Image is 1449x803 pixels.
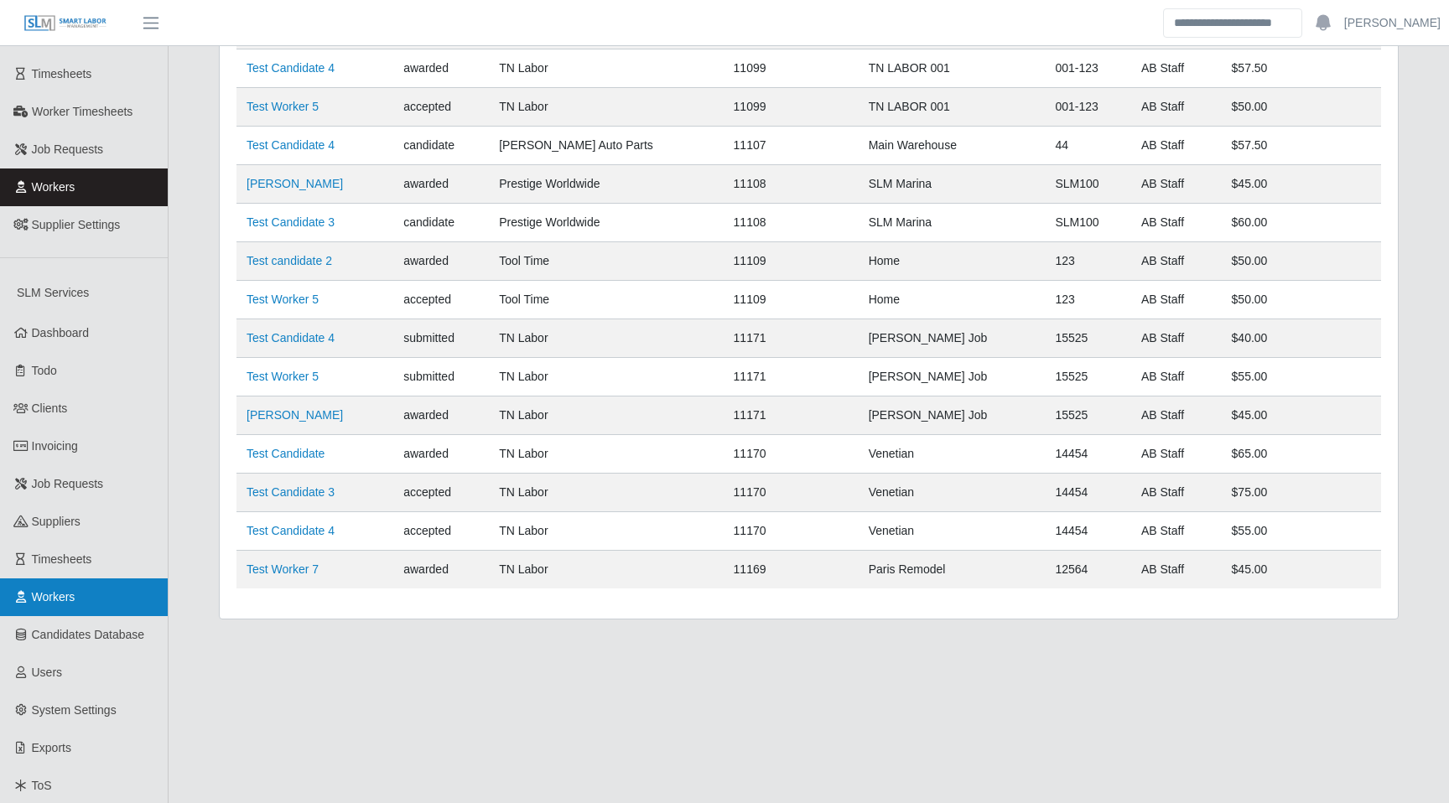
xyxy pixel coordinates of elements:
td: accepted [393,281,489,319]
td: AB Staff [1131,165,1222,204]
td: TN Labor [489,435,723,474]
td: 11099 [724,49,859,88]
td: 14454 [1045,435,1130,474]
td: candidate [393,127,489,165]
td: TN Labor [489,49,723,88]
td: $45.00 [1222,551,1381,589]
td: 11109 [724,281,859,319]
a: Test Worker 7 [247,562,319,576]
img: SLM Logo [23,14,107,33]
span: Users [32,666,63,679]
td: TN Labor [489,396,723,435]
td: TN Labor [489,474,723,512]
td: AB Staff [1131,242,1222,281]
td: TN LABOR 001 [859,49,1046,88]
span: Workers [32,590,75,604]
span: Suppliers [32,515,80,528]
td: TN Labor [489,551,723,589]
td: [PERSON_NAME] Job [859,396,1046,435]
td: SLM Marina [859,165,1046,204]
td: Prestige Worldwide [489,165,723,204]
td: 11171 [724,319,859,358]
td: AB Staff [1131,358,1222,396]
td: 001-123 [1045,49,1130,88]
span: SLM Services [17,286,89,299]
td: TN LABOR 001 [859,88,1046,127]
td: $50.00 [1222,242,1381,281]
td: AB Staff [1131,49,1222,88]
span: System Settings [32,703,117,717]
td: AB Staff [1131,435,1222,474]
td: awarded [393,242,489,281]
a: Test Candidate 4 [247,524,335,537]
a: [PERSON_NAME] [1344,14,1441,32]
span: Worker Timesheets [32,105,132,118]
td: AB Staff [1131,88,1222,127]
td: 11108 [724,204,859,242]
td: $50.00 [1222,88,1381,127]
span: Invoicing [32,439,78,453]
td: AB Staff [1131,204,1222,242]
a: [PERSON_NAME] [247,408,343,422]
td: awarded [393,49,489,88]
td: 11169 [724,551,859,589]
span: Exports [32,741,71,754]
td: SLM100 [1045,165,1130,204]
td: 11171 [724,396,859,435]
span: Timesheets [32,67,92,80]
td: Main Warehouse [859,127,1046,165]
td: awarded [393,165,489,204]
td: Venetian [859,435,1046,474]
td: 11109 [724,242,859,281]
td: Venetian [859,512,1046,551]
td: TN Labor [489,358,723,396]
td: submitted [393,319,489,358]
td: 11107 [724,127,859,165]
td: $40.00 [1222,319,1381,358]
td: 14454 [1045,474,1130,512]
td: candidate [393,204,489,242]
a: Test Worker 5 [247,293,319,306]
td: SLM Marina [859,204,1046,242]
span: ToS [32,779,52,792]
td: TN Labor [489,88,723,127]
td: Tool Time [489,281,723,319]
td: 15525 [1045,396,1130,435]
td: $57.50 [1222,49,1381,88]
td: awarded [393,396,489,435]
td: 11170 [724,474,859,512]
td: Tool Time [489,242,723,281]
td: TN Labor [489,512,723,551]
td: 123 [1045,281,1130,319]
span: Job Requests [32,477,104,490]
td: 15525 [1045,358,1130,396]
a: Test Candidate 3 [247,485,335,499]
td: submitted [393,358,489,396]
td: 11108 [724,165,859,204]
a: Test Candidate 4 [247,331,335,345]
td: 12564 [1045,551,1130,589]
td: 001-123 [1045,88,1130,127]
span: Supplier Settings [32,218,121,231]
td: Home [859,281,1046,319]
td: awarded [393,435,489,474]
td: accepted [393,474,489,512]
span: Dashboard [32,326,90,339]
td: $50.00 [1222,281,1381,319]
td: SLM100 [1045,204,1130,242]
a: Test Candidate 4 [247,61,335,75]
td: awarded [393,551,489,589]
td: Home [859,242,1046,281]
td: AB Staff [1131,127,1222,165]
td: Prestige Worldwide [489,204,723,242]
a: Test Candidate 4 [247,138,335,152]
td: $75.00 [1222,474,1381,512]
td: TN Labor [489,319,723,358]
td: $55.00 [1222,358,1381,396]
span: Workers [32,180,75,194]
td: [PERSON_NAME] Job [859,319,1046,358]
td: 44 [1045,127,1130,165]
a: Test Worker 5 [247,100,319,113]
td: 15525 [1045,319,1130,358]
span: Todo [32,364,57,377]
